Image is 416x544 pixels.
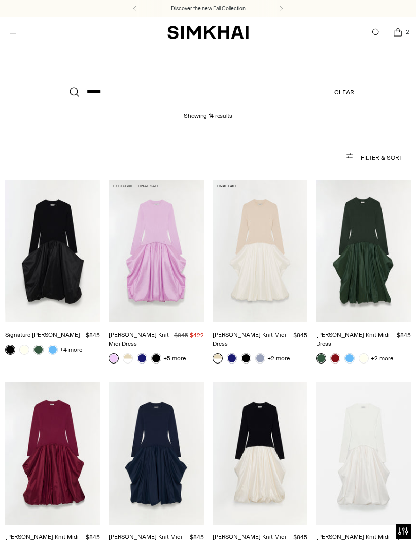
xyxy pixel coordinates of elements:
button: Open menu modal [3,22,24,43]
a: SIMKHAI [167,25,249,40]
a: Open search modal [365,22,386,43]
a: Open cart modal [387,22,408,43]
button: Search [62,80,87,104]
a: Discover the new Fall Collection [171,5,246,13]
a: [PERSON_NAME] Knit Midi Dress [213,331,286,347]
span: 2 [403,27,412,37]
a: [PERSON_NAME] Knit Midi Dress [109,331,169,347]
a: [PERSON_NAME] Knit Midi Dress [316,331,390,347]
h1: Showing 14 results [184,104,232,119]
a: Clear [334,80,354,104]
a: Signature [PERSON_NAME] [5,331,80,338]
button: Filter & Sort [14,148,402,168]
